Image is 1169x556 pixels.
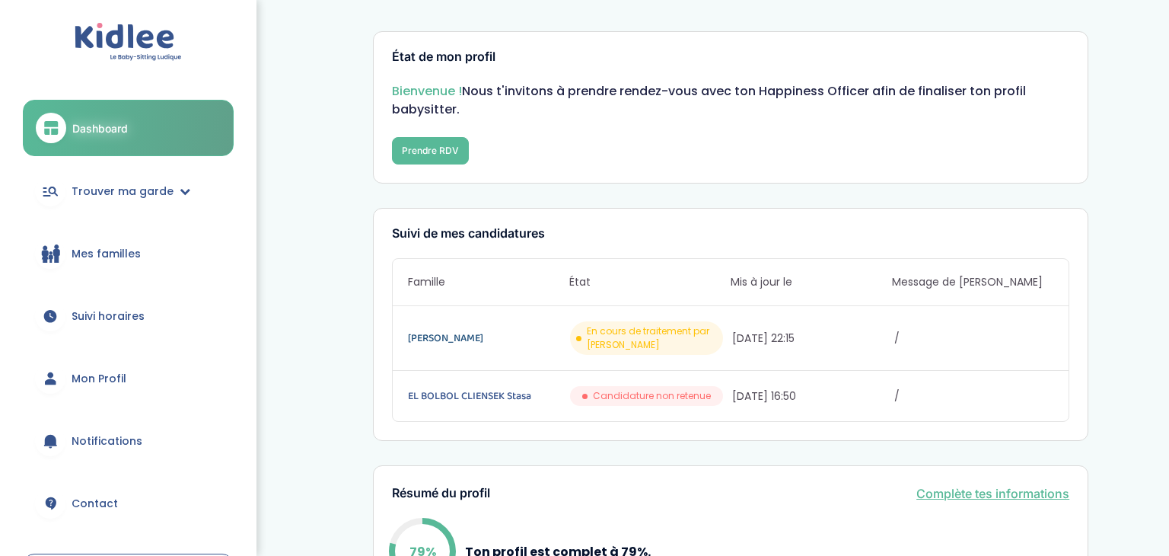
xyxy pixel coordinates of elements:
[732,331,891,347] span: [DATE] 22:15
[72,371,126,387] span: Mon Profil
[72,120,128,136] span: Dashboard
[392,487,490,500] h3: Résumé du profil
[72,246,141,262] span: Mes familles
[892,274,1053,290] span: Message de [PERSON_NAME]
[392,82,1069,119] p: Nous t'invitons à prendre rendez-vous avec ton Happiness Officer afin de finaliser ton profil bab...
[392,82,462,100] span: Bienvenue !
[75,23,182,62] img: logo.svg
[23,351,234,406] a: Mon Profil
[894,388,1053,404] span: /
[916,484,1069,503] a: Complète tes informations
[587,324,717,352] span: En cours de traitement par [PERSON_NAME]
[23,289,234,344] a: Suivi horaires
[408,330,567,347] a: [PERSON_NAME]
[408,274,569,290] span: Famille
[23,164,234,219] a: Trouver ma garde
[569,274,731,290] span: État
[392,137,469,165] button: Prendre RDV
[23,100,234,156] a: Dashboard
[23,414,234,468] a: Notifications
[72,184,174,200] span: Trouver ma garde
[392,50,1069,64] h3: État de mon profil
[72,496,118,512] span: Contact
[23,226,234,281] a: Mes familles
[72,433,142,449] span: Notifications
[894,331,1053,347] span: /
[731,274,892,290] span: Mis à jour le
[593,389,711,403] span: Candidature non retenue
[392,227,1069,241] h3: Suivi de mes candidatures
[408,388,567,404] a: EL BOLBOL CLIENSEK Stasa
[72,308,145,324] span: Suivi horaires
[23,476,234,531] a: Contact
[732,388,891,404] span: [DATE] 16:50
